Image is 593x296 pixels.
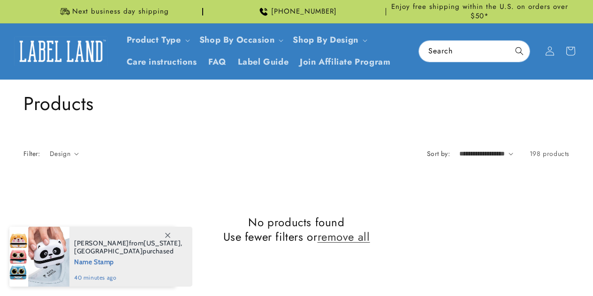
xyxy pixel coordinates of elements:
[499,256,584,287] iframe: Gorgias live chat messenger
[318,229,370,244] a: remove all
[194,29,288,51] summary: Shop By Occasion
[203,51,232,73] a: FAQ
[238,57,289,67] span: Label Guide
[74,247,143,255] span: [GEOGRAPHIC_DATA]
[300,57,390,67] span: Join Affiliate Program
[74,255,182,267] span: Name Stamp
[144,239,181,247] span: [US_STATE]
[74,239,129,247] span: [PERSON_NAME]
[390,2,570,21] span: Enjoy free shipping within the U.S. on orders over $50*
[23,91,570,116] h1: Products
[530,149,570,158] span: 198 products
[232,51,295,73] a: Label Guide
[127,34,181,46] a: Product Type
[121,51,203,73] a: Care instructions
[271,7,337,16] span: [PHONE_NUMBER]
[121,29,194,51] summary: Product Type
[11,33,112,69] a: Label Land
[74,274,182,282] span: 40 minutes ago
[23,149,40,159] h2: Filter:
[427,149,450,158] label: Sort by:
[14,37,108,66] img: Label Land
[74,239,182,255] span: from , purchased
[293,34,358,46] a: Shop By Design
[72,7,169,16] span: Next business day shipping
[287,29,371,51] summary: Shop By Design
[294,51,396,73] a: Join Affiliate Program
[127,57,197,67] span: Care instructions
[23,215,570,244] h2: No products found Use fewer filters or
[50,149,79,159] summary: Design (0 selected)
[208,57,227,67] span: FAQ
[509,41,530,61] button: Search
[199,35,275,45] span: Shop By Occasion
[50,149,70,158] span: Design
